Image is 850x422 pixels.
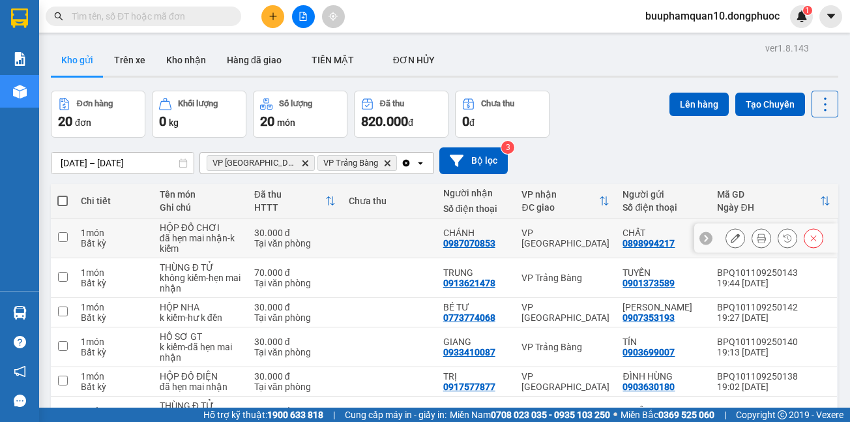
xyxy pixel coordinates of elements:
[621,408,714,422] span: Miền Bắc
[383,159,391,167] svg: Delete
[450,408,610,422] span: Miền Nam
[462,113,469,129] span: 0
[254,371,336,382] div: 30.000 đ
[669,93,729,116] button: Lên hàng
[443,267,509,278] div: TRUNG
[54,12,63,21] span: search
[81,267,147,278] div: 1 món
[765,41,809,55] div: ver 1.8.143
[160,189,241,200] div: Tên món
[254,267,336,278] div: 70.000 đ
[261,5,284,28] button: plus
[81,196,147,206] div: Chi tiết
[254,312,336,323] div: Tại văn phòng
[81,406,147,416] div: 1 món
[635,8,790,24] span: buuphamquan10.dongphuoc
[443,337,509,347] div: GIANG
[323,158,378,168] span: VP Trảng Bàng
[254,406,336,416] div: 70.000 đ
[725,228,745,248] div: Sửa đơn hàng
[717,382,830,392] div: 19:02 [DATE]
[735,93,805,116] button: Tạo Chuyến
[160,371,241,382] div: HỘP ĐỒ ĐIỆN
[333,408,335,422] span: |
[51,153,194,173] input: Select a date range.
[717,302,830,312] div: BPQ101109250142
[269,12,278,21] span: plus
[345,408,447,422] span: Cung cấp máy in - giấy in:
[207,155,315,171] span: VP Tây Ninh, close by backspace
[515,184,616,219] th: Toggle SortBy
[443,302,509,312] div: BÉ TƯ
[717,337,830,347] div: BPQ101109250140
[401,158,411,168] svg: Clear all
[81,382,147,392] div: Bất kỳ
[254,302,336,312] div: 30.000 đ
[178,99,218,108] div: Khối lượng
[443,238,495,249] div: 0987070853
[292,5,315,28] button: file-add
[81,312,147,323] div: Bất kỳ
[455,91,550,138] button: Chưa thu0đ
[14,336,26,348] span: question-circle
[623,371,704,382] div: ĐÌNH HÙNG
[14,395,26,407] span: message
[160,312,241,323] div: k kiểm-hư k đền
[72,9,226,23] input: Tìm tên, số ĐT hoặc mã đơn
[13,52,27,66] img: solution-icon
[160,233,241,254] div: đã hẹn mai nhận-k kiểm
[361,113,408,129] span: 820.000
[717,347,830,357] div: 19:13 [DATE]
[613,412,617,417] span: ⚪️
[481,99,514,108] div: Chưa thu
[75,117,91,128] span: đơn
[711,184,837,219] th: Toggle SortBy
[81,278,147,288] div: Bất kỳ
[521,302,609,323] div: VP [GEOGRAPHIC_DATA]
[152,91,246,138] button: Khối lượng0kg
[212,158,296,168] span: VP Tây Ninh
[439,147,508,174] button: Bộ lọc
[408,117,413,128] span: đ
[81,302,147,312] div: 1 món
[443,371,509,382] div: TRỊ
[159,113,166,129] span: 0
[724,408,726,422] span: |
[521,228,609,249] div: VP [GEOGRAPHIC_DATA]
[354,91,448,138] button: Đã thu820.000đ
[160,273,241,294] div: không kiểm-hẹn mai nhận
[469,117,475,128] span: đ
[254,238,336,249] div: Tại văn phòng
[77,99,113,108] div: Đơn hàng
[260,113,274,129] span: 20
[160,331,241,342] div: HỒ SƠ GT
[778,410,787,419] span: copyright
[279,99,312,108] div: Số lượng
[329,12,338,21] span: aim
[443,188,509,198] div: Người nhận
[717,406,830,416] div: BPQ101109250137
[299,12,308,21] span: file-add
[521,202,599,213] div: ĐC giao
[317,155,397,171] span: VP Trảng Bàng, close by backspace
[443,278,495,288] div: 0913621478
[803,6,812,15] sup: 1
[805,6,810,15] span: 1
[443,347,495,357] div: 0933410087
[160,342,241,363] div: k kiểm-đã hẹn mai nhận
[81,228,147,238] div: 1 món
[322,5,345,28] button: aim
[491,410,610,420] strong: 0708 023 035 - 0935 103 250
[254,382,336,392] div: Tại văn phòng
[81,238,147,249] div: Bất kỳ
[104,44,156,76] button: Trên xe
[380,99,404,108] div: Đã thu
[160,202,241,213] div: Ghi chú
[254,278,336,288] div: Tại văn phòng
[160,400,241,411] div: THÙNG Đ TỬ
[393,55,435,65] span: ĐƠN HỦY
[623,406,704,416] div: TUYẾN
[160,262,241,273] div: THÙNG Đ TỬ
[717,312,830,323] div: 19:27 [DATE]
[203,408,323,422] span: Hỗ trợ kỹ thuật:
